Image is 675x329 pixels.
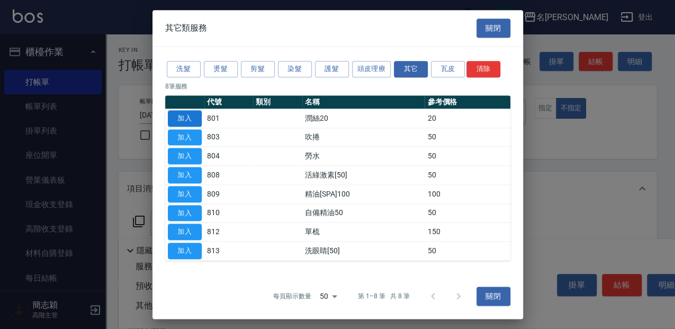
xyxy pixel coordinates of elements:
[425,109,510,128] td: 20
[425,166,510,185] td: 50
[302,203,425,223] td: 自備精油50
[273,291,311,301] p: 每頁顯示數量
[302,109,425,128] td: 潤絲20
[204,223,254,242] td: 812
[315,61,349,77] button: 護髮
[168,110,202,127] button: 加入
[476,19,510,38] button: 關閉
[425,203,510,223] td: 50
[358,291,409,301] p: 第 1–8 筆 共 8 筆
[165,23,208,33] span: 其它類服務
[302,242,425,261] td: 洗眼睛[50]
[204,95,254,109] th: 代號
[168,129,202,146] button: 加入
[168,224,202,241] button: 加入
[253,95,302,109] th: 類別
[302,166,425,185] td: 活綠激素[50]
[394,61,428,77] button: 其它
[466,61,500,77] button: 清除
[352,61,391,77] button: 頭皮理療
[425,128,510,147] td: 50
[204,166,254,185] td: 808
[302,185,425,204] td: 精油[SPA]100
[167,61,201,77] button: 洗髮
[204,61,238,77] button: 燙髮
[168,167,202,183] button: 加入
[425,185,510,204] td: 100
[168,186,202,202] button: 加入
[168,243,202,259] button: 加入
[168,148,202,165] button: 加入
[425,147,510,166] td: 50
[431,61,465,77] button: 瓦皮
[204,147,254,166] td: 804
[425,223,510,242] td: 150
[476,287,510,306] button: 關閉
[204,203,254,223] td: 810
[241,61,275,77] button: 剪髮
[302,147,425,166] td: 勞水
[168,205,202,221] button: 加入
[204,128,254,147] td: 803
[204,109,254,128] td: 801
[302,223,425,242] td: 單梳
[204,185,254,204] td: 809
[425,242,510,261] td: 50
[425,95,510,109] th: 參考價格
[204,242,254,261] td: 813
[302,95,425,109] th: 名稱
[316,282,341,310] div: 50
[165,82,510,91] p: 8 筆服務
[278,61,312,77] button: 染髮
[302,128,425,147] td: 吹捲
